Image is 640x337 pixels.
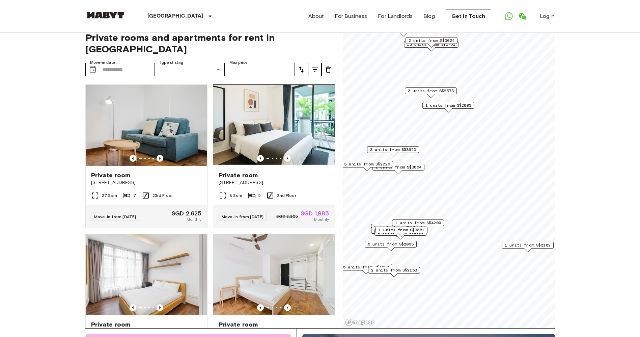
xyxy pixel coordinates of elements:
div: Map marker [502,242,554,252]
div: Map marker [371,227,423,237]
button: tune [295,63,308,76]
span: 27 Sqm [102,192,117,199]
div: Map marker [404,41,458,51]
img: Habyt [85,12,126,19]
span: Move-in from [DATE] [222,214,264,219]
a: For Landlords [378,12,413,20]
a: About [308,12,324,20]
span: 5 units from S$1680 [343,264,389,270]
span: Private room [219,320,258,329]
p: [GEOGRAPHIC_DATA] [147,12,204,20]
label: Type of stay [160,60,183,66]
a: Log in [540,12,555,20]
span: 1 units from S$4200 [395,220,441,226]
button: Previous image [130,304,136,311]
span: SGD 1,985 [301,210,329,216]
span: 7 [133,192,136,199]
div: Map marker [341,161,393,171]
span: [STREET_ADDRESS] [219,179,329,186]
a: Marketing picture of unit SG-01-083-001-005Previous imagePrevious imagePrivate room[STREET_ADDRES... [213,84,335,228]
span: 1 units from S$2893 [425,102,471,108]
span: 2nd Floor [277,192,296,199]
div: Map marker [371,224,423,234]
div: Map marker [375,227,427,237]
span: 2 units from S$3024 [409,37,454,44]
canvas: Map [343,24,555,328]
span: Move-in from [DATE] [94,214,136,219]
button: Previous image [157,155,163,162]
div: Map marker [406,37,457,48]
span: 1 units from S$3864 [375,164,421,170]
span: 3 units from S$2226 [344,161,390,167]
span: 6 units from S$2033 [368,241,414,247]
button: Previous image [257,304,264,311]
a: Blog [423,12,435,20]
label: Max price [229,60,248,66]
img: Marketing picture of unit SG-01-003-012-01 [86,234,207,315]
span: SGD 2,205 [276,213,298,219]
span: Monthly [314,216,329,223]
span: 8 Sqm [229,192,243,199]
span: Private room [91,320,131,329]
button: Previous image [284,304,291,311]
a: Marketing picture of unit SG-01-108-001-001Previous imagePrevious imagePrivate room[STREET_ADDRES... [85,84,207,228]
div: Map marker [368,267,420,277]
button: Previous image [284,155,291,162]
span: 2 units from S$2342 [374,224,420,230]
div: Map marker [365,241,417,251]
div: Map marker [340,264,392,274]
span: Private rooms and apartments for rent in [GEOGRAPHIC_DATA] [85,32,335,55]
div: Map marker [392,219,444,230]
div: Map marker [422,102,474,112]
button: Previous image [130,155,136,162]
span: Private room [219,171,258,179]
button: Previous image [157,304,163,311]
div: Map marker [367,146,419,157]
span: 1 units from S$3381 [379,227,424,233]
button: Choose date [86,63,100,76]
span: Monthly [187,216,201,223]
span: 2 units from S$2153 [371,267,417,273]
div: Map marker [405,87,457,98]
button: tune [322,63,335,76]
span: 3 units from S$3623 [370,147,416,153]
div: Map marker [372,164,424,174]
a: Mapbox logo [345,318,375,326]
span: 3 units from S$2573 [408,88,454,94]
span: SGD 2,625 [172,210,201,216]
img: Marketing picture of unit SG-01-083-001-005 [213,85,335,166]
a: Open WeChat [516,9,529,23]
span: [STREET_ADDRESS] [91,179,202,186]
span: 5 [258,192,261,199]
span: 1 units from S$3623 [374,227,420,233]
div: Map marker [374,229,426,239]
img: Marketing picture of unit SG-01-108-001-003 [213,234,335,315]
span: Private room [91,171,131,179]
span: 23rd Floor [152,192,173,199]
a: For Business [335,12,367,20]
a: Get in Touch [446,9,491,23]
img: Marketing picture of unit SG-01-108-001-001 [86,85,207,166]
a: Open WhatsApp [502,9,516,23]
button: Previous image [257,155,264,162]
span: 1 units from S$3182 [505,242,551,248]
label: Move-in date [90,60,115,66]
button: tune [308,63,322,76]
